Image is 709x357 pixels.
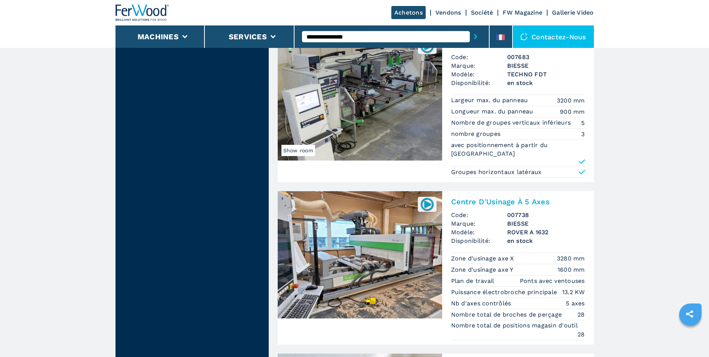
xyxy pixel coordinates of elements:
p: Largeur max. du panneau [451,96,530,104]
p: nombre groupes [451,130,503,138]
iframe: Chat [677,323,703,351]
em: 5 [581,119,585,127]
span: Disponibilité: [451,79,507,87]
img: Centre D'Usinage À 5 Axes BIESSE ROVER A 1632 [278,191,442,318]
a: Perceuse automatique BIESSE TECHNO FDTShow room007683Perceuse automatiqueCode:007683Marque:BIESSE... [278,33,594,182]
button: Machines [138,32,179,41]
em: 28 [577,330,585,339]
a: FW Magazine [503,9,542,16]
img: Perceuse automatique BIESSE TECHNO FDT [278,33,442,161]
a: Centre D'Usinage À 5 Axes BIESSE ROVER A 1632007738Centre D'Usinage À 5 AxesCode:007738Marque:BIE... [278,191,594,344]
p: Puissance électrobroche principale [451,288,559,296]
h3: ROVER A 1632 [507,228,585,237]
h2: Centre D'Usinage À 5 Axes [451,197,585,206]
div: Contactez-nous [513,25,594,48]
p: avec positionnement à partir du [GEOGRAPHIC_DATA] [451,141,585,158]
img: Ferwood [115,4,169,21]
h3: BIESSE [507,61,585,70]
p: Nombre de groupes verticaux inférieurs [451,119,573,127]
span: Code: [451,53,507,61]
p: Nb d'axes contrôlés [451,299,513,308]
span: Code: [451,211,507,219]
a: Gallerie Video [552,9,594,16]
em: 13.2 KW [562,288,585,296]
p: Zone d'usinage axe Y [451,266,515,274]
a: Achetons [391,6,426,19]
p: Zone d'usinage axe X [451,254,516,263]
em: 5 axes [566,299,585,308]
span: Disponibilité: [451,237,507,245]
em: Ponts avec ventouses [520,277,585,285]
span: en stock [507,237,585,245]
em: 1600 mm [558,265,585,274]
em: 3 [581,130,585,138]
span: Marque: [451,61,507,70]
h3: BIESSE [507,219,585,228]
button: Services [229,32,267,41]
a: sharethis [680,305,699,323]
p: Nombre total de positions magasin d'outil [451,321,580,330]
a: Société [471,9,493,16]
button: submit-button [470,28,481,45]
em: 900 mm [560,107,585,116]
span: Modèle: [451,70,507,79]
h3: TECHNO FDT [507,70,585,79]
p: Nombre total de broches de perçage [451,311,564,319]
span: en stock [507,79,585,87]
em: 3200 mm [557,96,585,105]
span: Modèle: [451,228,507,237]
h3: 007738 [507,211,585,219]
span: Marque: [451,219,507,228]
a: Vendons [435,9,461,16]
p: Plan de travail [451,277,496,285]
img: Contactez-nous [520,33,528,40]
em: 3280 mm [557,254,585,263]
span: Show room [281,145,315,156]
p: Groupes horizontaux latéraux [451,168,542,176]
img: 007738 [420,197,434,211]
h3: 007683 [507,53,585,61]
p: Longueur max. du panneau [451,107,535,116]
em: 28 [577,310,585,319]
